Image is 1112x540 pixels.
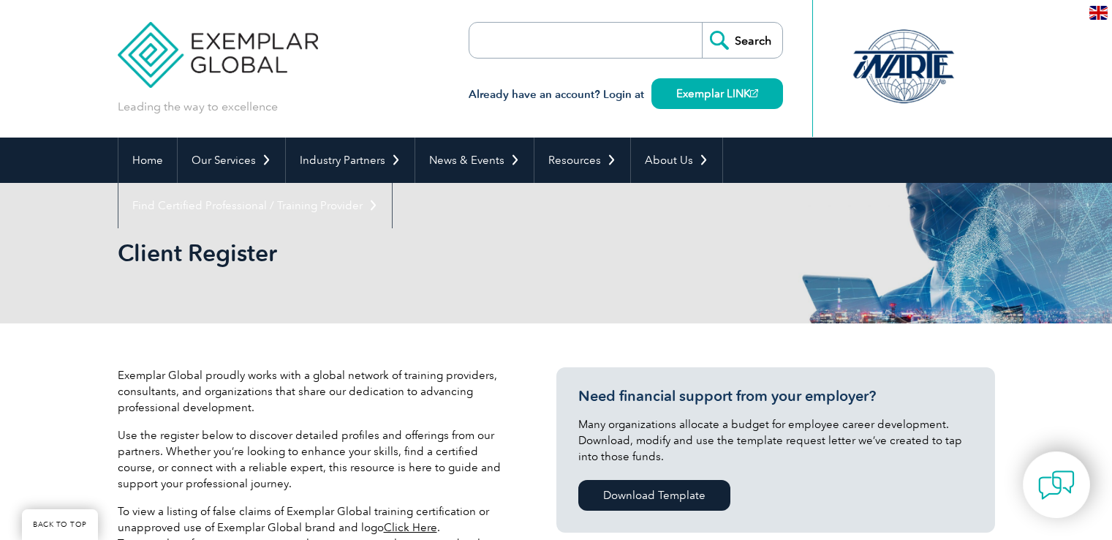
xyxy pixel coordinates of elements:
[651,78,783,109] a: Exemplar LINK
[750,89,758,97] img: open_square.png
[534,138,630,183] a: Resources
[578,416,973,465] p: Many organizations allocate a budget for employee career development. Download, modify and use th...
[578,387,973,405] h3: Need financial support from your employer?
[1089,6,1108,20] img: en
[415,138,534,183] a: News & Events
[118,367,512,416] p: Exemplar Global proudly works with a global network of training providers, consultants, and organ...
[469,86,783,104] h3: Already have an account? Login at
[118,99,278,115] p: Leading the way to excellence
[118,138,177,183] a: Home
[286,138,415,183] a: Industry Partners
[118,427,512,492] p: Use the register below to discover detailed profiles and offerings from our partners. Whether you...
[631,138,722,183] a: About Us
[178,138,285,183] a: Our Services
[118,183,392,228] a: Find Certified Professional / Training Provider
[578,480,730,511] a: Download Template
[22,509,98,540] a: BACK TO TOP
[702,23,782,58] input: Search
[1038,467,1075,503] img: contact-chat.png
[384,521,437,534] a: Click Here
[118,241,732,265] h2: Client Register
